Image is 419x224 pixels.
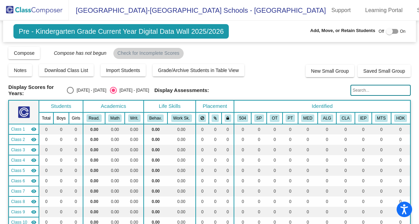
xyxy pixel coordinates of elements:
[69,176,83,186] td: 0
[154,87,209,93] span: Display Assessments:
[283,155,298,165] td: 0
[298,145,318,155] td: 0
[83,207,105,217] td: 0.00
[196,176,209,186] td: 0
[53,165,69,176] td: 0
[31,178,37,184] mat-icon: visibility
[31,147,37,153] mat-icon: visibility
[9,124,39,134] td: No teacher - No Class Name
[144,124,167,134] td: 0.00
[105,134,125,145] td: 0.00
[14,68,27,73] span: Notes
[144,155,167,165] td: 0.00
[144,196,167,207] td: 0.00
[234,100,410,112] th: Identified
[318,134,336,145] td: 0
[391,207,410,217] td: 0
[267,145,283,155] td: 0
[39,100,83,112] th: Students
[105,176,125,186] td: 0.00
[355,145,372,155] td: 0
[11,209,25,215] span: Class 9
[11,198,25,205] span: Class 8
[318,112,336,124] th: Allergy Alert
[222,134,234,145] td: 0
[9,186,39,196] td: No teacher - No Class Name
[167,196,196,207] td: 0.00
[153,64,245,77] button: Grade/Archive Students in Table View
[53,112,69,124] th: Boys
[39,176,54,186] td: 0
[336,155,355,165] td: 0
[167,124,196,134] td: 0.00
[267,176,283,186] td: 0
[267,134,283,145] td: 0
[286,114,295,122] button: PT
[298,112,318,124] th: Medical Alert
[83,186,105,196] td: 0.00
[144,145,167,155] td: 0.00
[53,207,69,217] td: 0
[283,165,298,176] td: 0
[53,176,69,186] td: 0
[336,176,355,186] td: 0
[125,134,144,145] td: 0.00
[196,207,209,217] td: 0
[167,145,196,155] td: 0.00
[11,147,25,153] span: Class 3
[222,112,234,124] th: Keep with teacher
[144,186,167,196] td: 0.00
[196,165,209,176] td: 0
[53,196,69,207] td: 0
[158,68,239,73] span: Grade/Archive Students in Table View
[318,176,336,186] td: 0
[69,5,326,16] span: [GEOGRAPHIC_DATA]-[GEOGRAPHIC_DATA] Schools - [GEOGRAPHIC_DATA]
[144,207,167,217] td: 0.00
[9,134,39,145] td: No teacher - No Class Name
[167,165,196,176] td: 0.00
[355,165,372,176] td: 0
[321,114,333,122] button: ALG
[83,196,105,207] td: 0.00
[222,155,234,165] td: 0
[47,50,106,56] span: Compose has not begun
[298,124,318,134] td: 0
[355,186,372,196] td: 0
[222,124,234,134] td: 0
[234,196,251,207] td: 0
[39,134,54,145] td: 0
[267,155,283,165] td: 0
[363,68,405,74] span: Saved Small Group
[283,112,298,124] th: Physical Therapy Services
[209,124,222,134] td: 0
[105,124,125,134] td: 0.00
[283,124,298,134] td: 0
[391,155,410,165] td: 0
[237,114,248,122] button: 504
[372,176,391,186] td: 0
[31,157,37,163] mat-icon: visibility
[355,112,372,124] th: IEP Academic goals/Behavior goals
[267,207,283,217] td: 0
[11,157,25,163] span: Class 4
[74,87,106,93] div: [DATE] - [DATE]
[372,165,391,176] td: 0
[310,27,375,34] span: Add, Move, or Retain Students
[283,176,298,186] td: 0
[108,114,121,122] button: Math
[11,126,25,132] span: Class 1
[9,145,39,155] td: No teacher - No Class Name
[340,114,352,122] button: CLA
[391,124,410,134] td: 0
[254,114,264,122] button: SP
[69,145,83,155] td: 0
[101,64,146,77] button: Import Students
[251,196,267,207] td: 0
[251,112,267,124] th: Speech Therapy Services
[234,207,251,217] td: 0
[270,114,279,122] button: OT
[125,124,144,134] td: 0.00
[372,196,391,207] td: 0
[336,165,355,176] td: 0
[31,209,37,215] mat-icon: visibility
